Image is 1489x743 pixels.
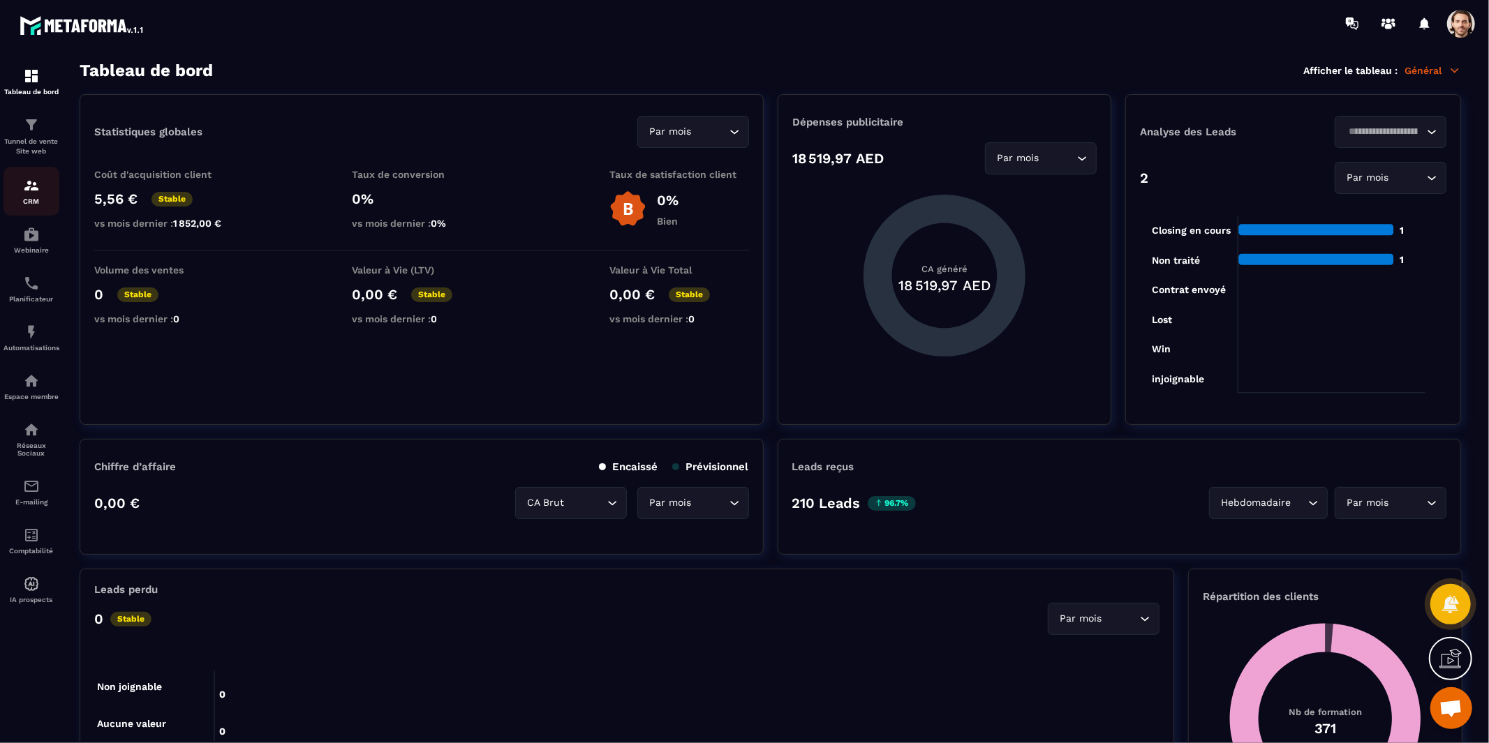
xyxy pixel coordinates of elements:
[94,460,176,473] p: Chiffre d’affaire
[110,612,151,626] p: Stable
[792,150,884,167] p: 18 519,97 AED
[657,216,679,227] p: Bien
[94,218,234,229] p: vs mois dernier :
[3,362,59,411] a: automationsautomationsEspace membre
[1152,314,1172,325] tspan: Lost
[1042,151,1074,166] input: Search for option
[1209,487,1328,519] div: Search for option
[994,151,1042,166] span: Par mois
[646,495,695,511] span: Par mois
[609,264,749,276] p: Valeur à Vie Total
[23,576,40,592] img: automations
[609,190,646,227] img: b-badge-o.b3b20ee6.svg
[1152,225,1231,237] tspan: Closing en cours
[1335,487,1446,519] div: Search for option
[609,313,749,324] p: vs mois dernier :
[515,487,627,519] div: Search for option
[637,487,749,519] div: Search for option
[985,142,1097,174] div: Search for option
[1203,590,1448,603] p: Répartition des clients
[23,68,40,84] img: formation
[94,286,103,303] p: 0
[23,275,40,292] img: scheduler
[792,460,854,473] p: Leads reçus
[1344,170,1392,186] span: Par mois
[3,411,59,467] a: social-networksocial-networkRéseaux Sociaux
[411,287,452,302] p: Stable
[3,344,59,352] p: Automatisations
[3,295,59,303] p: Planificateur
[94,169,234,180] p: Coût d'acquisition client
[97,718,166,729] tspan: Aucune valeur
[1140,126,1294,138] p: Analyse des Leads
[23,478,40,495] img: email
[672,460,749,473] p: Prévisionnel
[568,495,604,511] input: Search for option
[173,218,221,229] span: 1 852,00 €
[669,287,710,302] p: Stable
[3,596,59,603] p: IA prospects
[1048,603,1160,635] div: Search for option
[3,498,59,506] p: E-mailing
[3,216,59,264] a: automationsautomationsWebinaire
[151,192,193,207] p: Stable
[3,547,59,555] p: Comptabilité
[20,13,145,38] img: logo
[646,124,695,140] span: Par mois
[3,442,59,457] p: Réseaux Sociaux
[1335,162,1446,194] div: Search for option
[94,583,158,596] p: Leads perdu
[352,313,491,324] p: vs mois dernier :
[792,116,1097,128] p: Dépenses publicitaire
[173,313,179,324] span: 0
[23,226,40,243] img: automations
[3,246,59,254] p: Webinaire
[524,495,568,511] span: CA Brut
[1303,65,1398,76] p: Afficher le tableau :
[23,527,40,543] img: accountant
[695,495,726,511] input: Search for option
[3,313,59,362] a: automationsautomationsAutomatisations
[1057,611,1105,626] span: Par mois
[695,124,726,140] input: Search for option
[657,192,679,209] p: 0%
[792,495,861,511] p: 210 Leads
[1405,64,1461,77] p: Général
[97,681,162,693] tspan: Non joignable
[352,218,491,229] p: vs mois dernier :
[352,286,397,303] p: 0,00 €
[3,264,59,313] a: schedulerschedulerPlanificateur
[94,126,202,138] p: Statistiques globales
[3,57,59,106] a: formationformationTableau de bord
[1335,116,1446,148] div: Search for option
[609,169,749,180] p: Taux de satisfaction client
[637,116,749,148] div: Search for option
[1152,373,1204,385] tspan: injoignable
[3,88,59,96] p: Tableau de bord
[23,324,40,340] img: automations
[1140,170,1148,186] p: 2
[23,177,40,194] img: formation
[431,218,446,229] span: 0%
[3,197,59,205] p: CRM
[352,169,491,180] p: Taux de conversion
[1392,495,1423,511] input: Search for option
[1344,124,1423,140] input: Search for option
[94,190,138,207] p: 5,56 €
[1344,495,1392,511] span: Par mois
[868,496,916,511] p: 96.7%
[352,190,491,207] p: 0%
[80,61,213,80] h3: Tableau de bord
[352,264,491,276] p: Valeur à Vie (LTV)
[1430,687,1472,729] div: Open chat
[1152,255,1200,266] tspan: Non traité
[3,467,59,516] a: emailemailE-mailing
[23,421,40,438] img: social-network
[94,313,234,324] p: vs mois dernier :
[599,460,658,473] p: Encaissé
[1392,170,1423,186] input: Search for option
[1218,495,1294,511] span: Hebdomadaire
[609,286,655,303] p: 0,00 €
[3,106,59,167] a: formationformationTunnel de vente Site web
[94,264,234,276] p: Volume des ventes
